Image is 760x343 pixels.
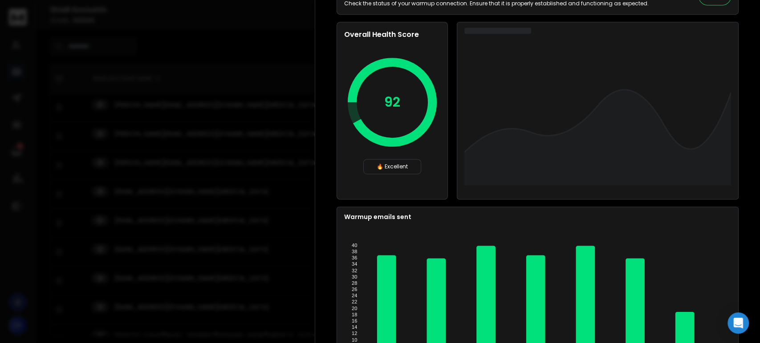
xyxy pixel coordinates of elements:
tspan: 36 [352,255,357,260]
tspan: 24 [352,293,357,298]
tspan: 26 [352,287,357,292]
p: Warmup emails sent [344,212,731,221]
tspan: 28 [352,280,357,286]
tspan: 16 [352,318,357,323]
tspan: 10 [352,337,357,342]
tspan: 32 [352,267,357,273]
tspan: 34 [352,261,357,267]
p: 92 [384,94,400,110]
tspan: 14 [352,324,357,330]
tspan: 12 [352,331,357,336]
tspan: 20 [352,305,357,311]
tspan: 18 [352,312,357,317]
tspan: 38 [352,249,357,254]
tspan: 40 [352,243,357,248]
h2: Overall Health Score [344,29,440,40]
div: 🔥 Excellent [363,159,421,174]
tspan: 22 [352,299,357,304]
tspan: 30 [352,274,357,279]
div: Open Intercom Messenger [727,312,749,334]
